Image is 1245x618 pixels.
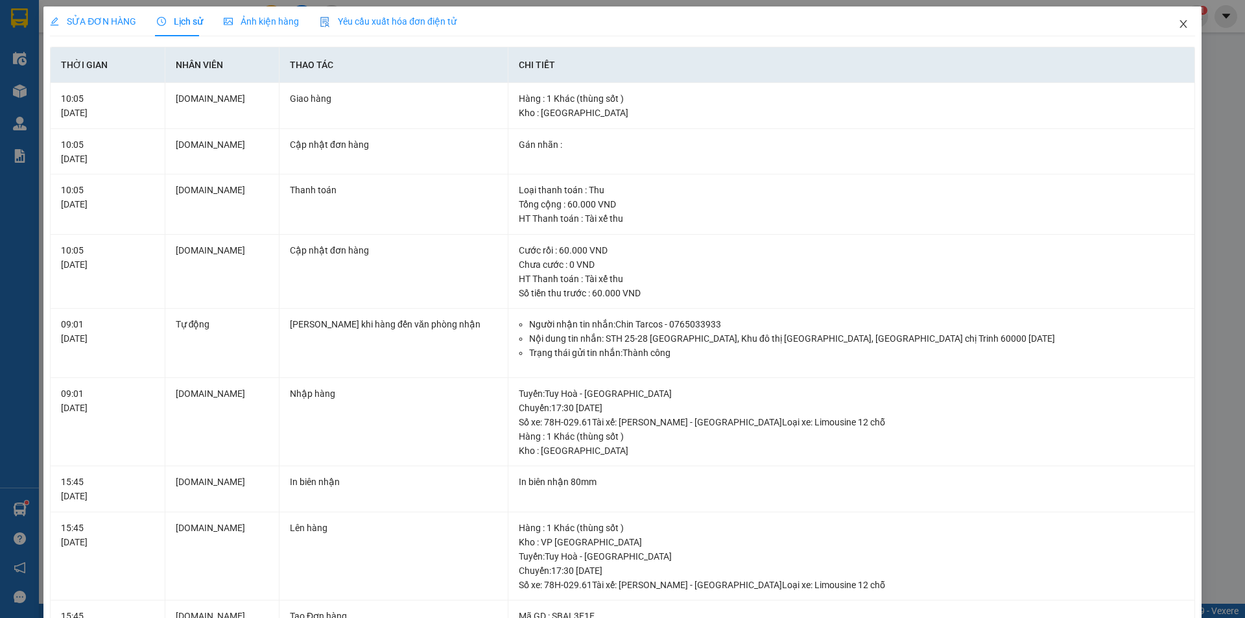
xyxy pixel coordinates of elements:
[519,257,1184,272] div: Chưa cước : 0 VND
[519,444,1184,458] div: Kho : [GEOGRAPHIC_DATA]
[519,183,1184,197] div: Loại thanh toán : Thu
[279,47,508,83] th: Thao tác
[290,386,497,401] div: Nhập hàng
[529,317,1184,331] li: Người nhận tin nhắn: Chin Tarcos - 0765033933
[61,91,154,120] div: 10:05 [DATE]
[61,317,154,346] div: 09:01 [DATE]
[529,331,1184,346] li: Nội dung tin nhắn: STH 25-28 [GEOGRAPHIC_DATA], Khu đô thị [GEOGRAPHIC_DATA], [GEOGRAPHIC_DATA] c...
[61,475,154,503] div: 15:45 [DATE]
[519,91,1184,106] div: Hàng : 1 Khác (thùng sốt )
[519,243,1184,257] div: Cước rồi : 60.000 VND
[165,174,279,235] td: [DOMAIN_NAME]
[89,55,172,84] li: VP VP Buôn Ma Thuột
[61,137,154,166] div: 10:05 [DATE]
[157,17,166,26] span: clock-circle
[519,429,1184,444] div: Hàng : 1 Khác (thùng sốt )
[508,47,1195,83] th: Chi tiết
[165,512,279,601] td: [DOMAIN_NAME]
[6,6,188,31] li: BB Limousine
[165,47,279,83] th: Nhân viên
[519,197,1184,211] div: Tổng cộng : 60.000 VND
[165,309,279,378] td: Tự động
[519,535,1184,549] div: Kho : VP [GEOGRAPHIC_DATA]
[165,83,279,129] td: [DOMAIN_NAME]
[320,17,330,27] img: icon
[290,137,497,152] div: Cập nhật đơn hàng
[519,272,1184,286] div: HT Thanh toán : Tài xế thu
[519,211,1184,226] div: HT Thanh toán : Tài xế thu
[290,521,497,535] div: Lên hàng
[290,317,497,331] div: [PERSON_NAME] khi hàng đến văn phòng nhận
[224,17,233,26] span: picture
[290,183,497,197] div: Thanh toán
[290,475,497,489] div: In biên nhận
[224,16,299,27] span: Ảnh kiện hàng
[519,286,1184,300] div: Số tiền thu trước : 60.000 VND
[157,16,203,27] span: Lịch sử
[6,55,89,98] li: VP VP [GEOGRAPHIC_DATA]
[519,521,1184,535] div: Hàng : 1 Khác (thùng sốt )
[165,235,279,309] td: [DOMAIN_NAME]
[320,16,456,27] span: Yêu cầu xuất hóa đơn điện tử
[290,243,497,257] div: Cập nhật đơn hàng
[61,521,154,549] div: 15:45 [DATE]
[89,86,99,95] span: environment
[529,346,1184,360] li: Trạng thái gửi tin nhắn: Thành công
[51,47,165,83] th: Thời gian
[519,549,1184,592] div: Tuyến : Tuy Hoà - [GEOGRAPHIC_DATA] Chuyến: 17:30 [DATE] Số xe: 78H-029.61 Tài xế: [PERSON_NAME] ...
[50,17,59,26] span: edit
[165,466,279,512] td: [DOMAIN_NAME]
[165,378,279,467] td: [DOMAIN_NAME]
[1165,6,1202,43] button: Close
[61,243,154,272] div: 10:05 [DATE]
[165,129,279,175] td: [DOMAIN_NAME]
[519,475,1184,489] div: In biên nhận 80mm
[50,16,136,27] span: SỬA ĐƠN HÀNG
[61,183,154,211] div: 10:05 [DATE]
[519,137,1184,152] div: Gán nhãn :
[519,386,1184,429] div: Tuyến : Tuy Hoà - [GEOGRAPHIC_DATA] Chuyến: 17:30 [DATE] Số xe: 78H-029.61 Tài xế: [PERSON_NAME] ...
[290,91,497,106] div: Giao hàng
[519,106,1184,120] div: Kho : [GEOGRAPHIC_DATA]
[61,386,154,415] div: 09:01 [DATE]
[1178,19,1189,29] span: close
